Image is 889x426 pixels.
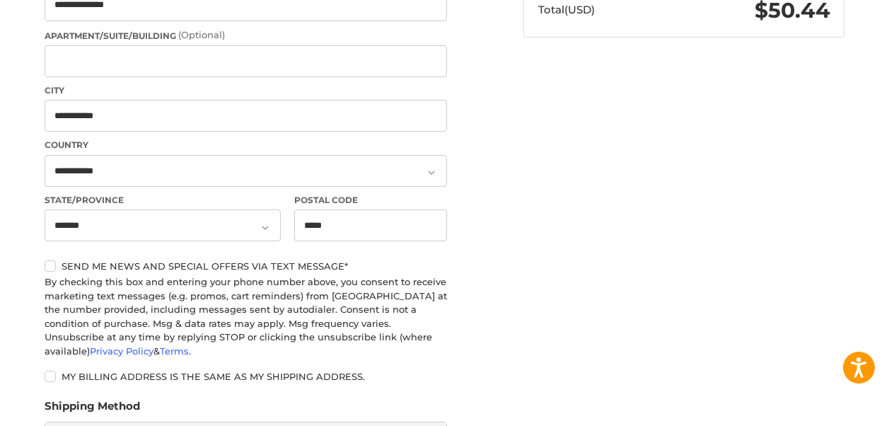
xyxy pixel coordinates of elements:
[45,371,447,382] label: My billing address is the same as my shipping address.
[45,398,140,421] legend: Shipping Method
[45,194,281,207] label: State/Province
[294,194,447,207] label: Postal Code
[45,275,447,358] div: By checking this box and entering your phone number above, you consent to receive marketing text ...
[45,84,447,97] label: City
[538,3,595,16] span: Total (USD)
[90,345,153,357] a: Privacy Policy
[45,139,447,151] label: Country
[178,29,225,40] small: (Optional)
[45,28,447,42] label: Apartment/Suite/Building
[160,345,189,357] a: Terms
[45,260,447,272] label: Send me news and special offers via text message*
